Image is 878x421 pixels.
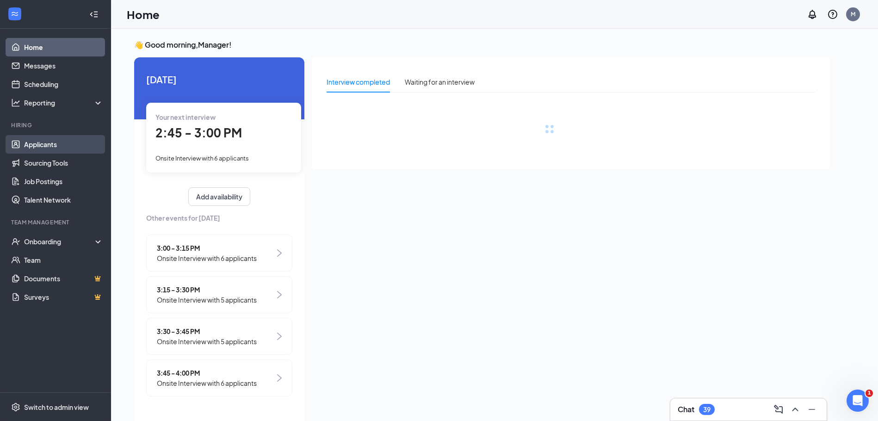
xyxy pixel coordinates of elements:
div: Team Management [11,218,101,226]
span: Onsite Interview with 5 applicants [157,336,257,347]
span: 3:15 - 3:30 PM [157,285,257,295]
div: Waiting for an interview [405,77,475,87]
svg: ComposeMessage [773,404,784,415]
svg: Analysis [11,98,20,107]
span: Onsite Interview with 5 applicants [157,295,257,305]
div: Interview completed [327,77,390,87]
iframe: Intercom live chat [847,390,869,412]
span: Onsite Interview with 6 applicants [155,155,249,162]
span: Other events for [DATE] [146,213,292,223]
span: Onsite Interview with 6 applicants [157,253,257,263]
h3: Chat [678,404,694,415]
div: 39 [703,406,711,414]
a: Team [24,251,103,269]
div: Reporting [24,98,104,107]
div: Switch to admin view [24,402,89,412]
button: Minimize [804,402,819,417]
a: SurveysCrown [24,288,103,306]
a: Talent Network [24,191,103,209]
a: Sourcing Tools [24,154,103,172]
svg: UserCheck [11,237,20,246]
svg: ChevronUp [790,404,801,415]
div: M [851,10,855,18]
h1: Home [127,6,160,22]
div: Onboarding [24,237,95,246]
a: Applicants [24,135,103,154]
a: Home [24,38,103,56]
span: Your next interview [155,113,216,121]
svg: QuestionInfo [827,9,838,20]
button: Add availability [188,187,250,206]
a: Scheduling [24,75,103,93]
span: 1 [866,390,873,397]
div: Hiring [11,121,101,129]
a: Job Postings [24,172,103,191]
span: [DATE] [146,72,292,87]
span: 3:30 - 3:45 PM [157,326,257,336]
button: ComposeMessage [771,402,786,417]
a: DocumentsCrown [24,269,103,288]
svg: Notifications [807,9,818,20]
button: ChevronUp [788,402,803,417]
span: 3:00 - 3:15 PM [157,243,257,253]
svg: WorkstreamLogo [10,9,19,19]
span: 3:45 - 4:00 PM [157,368,257,378]
span: Onsite Interview with 6 applicants [157,378,257,388]
span: 2:45 - 3:00 PM [155,125,242,140]
a: Messages [24,56,103,75]
svg: Collapse [89,10,99,19]
h3: 👋 Good morning, Manager ! [134,40,830,50]
svg: Minimize [806,404,817,415]
svg: Settings [11,402,20,412]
